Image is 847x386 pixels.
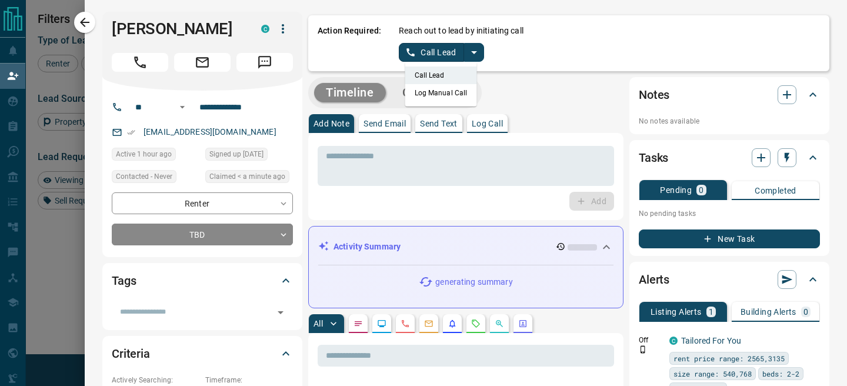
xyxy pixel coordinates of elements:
p: Off [639,335,662,345]
svg: Opportunities [495,319,504,328]
p: No pending tasks [639,205,820,222]
svg: Email Verified [127,128,135,137]
p: 0 [699,186,703,194]
div: Notes [639,81,820,109]
p: Listing Alerts [651,308,702,316]
div: TBD [112,224,293,245]
div: Activity Summary [318,236,613,258]
p: Pending [660,186,692,194]
p: Building Alerts [741,308,796,316]
p: generating summary [435,276,512,288]
span: Call [112,53,168,72]
span: Email [174,53,231,72]
p: Activity Summary [334,241,401,253]
h1: [PERSON_NAME] [112,19,244,38]
div: Tags [112,267,293,295]
div: Sat Aug 16 2025 [205,170,293,187]
p: 1 [709,308,713,316]
p: Add Note [314,119,349,128]
p: No notes available [639,116,820,127]
p: Completed [755,187,796,195]
span: Signed up [DATE] [209,148,264,160]
a: Tailored For You [681,336,741,345]
span: rent price range: 2565,3135 [673,352,785,364]
p: Log Call [472,119,503,128]
svg: Listing Alerts [448,319,457,328]
p: Timeframe: [205,375,293,385]
button: Open [175,100,189,114]
button: Open [272,304,289,321]
p: Send Email [364,119,406,128]
span: Active 1 hour ago [116,148,172,160]
li: Log Manual Call [405,84,477,102]
button: Timeline [314,83,386,102]
span: Contacted - Never [116,171,172,182]
p: Actively Searching: [112,375,199,385]
svg: Notes [354,319,363,328]
p: Reach out to lead by initiating call [399,25,523,37]
button: New Task [639,229,820,248]
span: beds: 2-2 [762,368,799,380]
svg: Requests [471,319,481,328]
svg: Emails [424,319,433,328]
div: Renter [112,192,293,214]
p: Send Text [420,119,458,128]
div: Sat Aug 16 2025 [112,148,199,164]
h2: Notes [639,85,669,104]
p: All [314,320,323,328]
h2: Alerts [639,270,669,289]
p: 0 [803,308,808,316]
span: size range: 540,768 [673,368,752,380]
div: split button [399,43,484,62]
div: Alerts [639,265,820,294]
svg: Calls [401,319,410,328]
h2: Criteria [112,344,150,363]
h2: Tasks [639,148,668,167]
div: Thu Aug 14 2025 [205,148,293,164]
li: Call Lead [405,66,477,84]
button: Campaigns [391,83,476,102]
span: Claimed < a minute ago [209,171,285,182]
div: condos.ca [261,25,269,33]
div: Criteria [112,340,293,368]
div: condos.ca [669,337,678,345]
span: Message [236,53,293,72]
a: [EMAIL_ADDRESS][DOMAIN_NAME] [144,127,276,137]
h2: Tags [112,271,136,290]
svg: Push Notification Only [639,345,647,354]
svg: Agent Actions [518,319,528,328]
div: Tasks [639,144,820,172]
p: Action Required: [318,25,381,62]
svg: Lead Browsing Activity [377,319,386,328]
button: Call Lead [399,43,464,62]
